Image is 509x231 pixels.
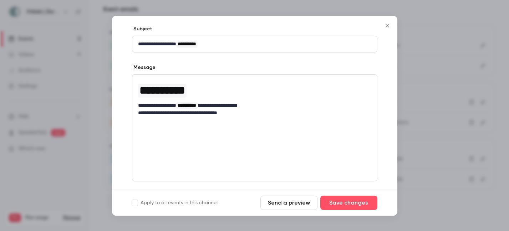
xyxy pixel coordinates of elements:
button: Close [380,19,395,33]
button: Save changes [320,196,377,210]
label: Apply to all events in this channel [132,199,218,206]
button: Send a preview [260,196,317,210]
label: Subject [132,25,152,32]
div: editor [132,36,377,52]
div: editor [132,75,377,121]
label: Message [132,64,156,71]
